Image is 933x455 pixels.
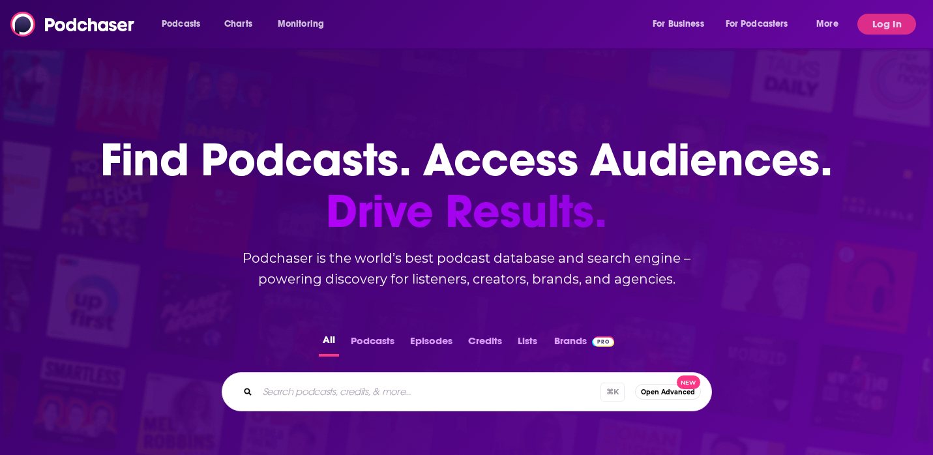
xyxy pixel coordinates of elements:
[222,372,712,411] div: Search podcasts, credits, & more...
[162,15,200,33] span: Podcasts
[816,15,838,33] span: More
[347,331,398,357] button: Podcasts
[677,375,700,389] span: New
[807,14,855,35] button: open menu
[644,14,720,35] button: open menu
[514,331,541,357] button: Lists
[206,248,728,289] h2: Podchaser is the world’s best podcast database and search engine – powering discovery for listene...
[216,14,260,35] a: Charts
[406,331,456,357] button: Episodes
[857,14,916,35] button: Log In
[641,389,695,396] span: Open Advanced
[278,15,324,33] span: Monitoring
[717,14,807,35] button: open menu
[635,384,701,400] button: Open AdvancedNew
[224,15,252,33] span: Charts
[100,186,833,237] span: Drive Results.
[258,381,600,402] input: Search podcasts, credits, & more...
[269,14,341,35] button: open menu
[153,14,217,35] button: open menu
[464,331,506,357] button: Credits
[100,134,833,237] h1: Find Podcasts. Access Audiences.
[726,15,788,33] span: For Podcasters
[10,12,136,37] img: Podchaser - Follow, Share and Rate Podcasts
[554,331,615,357] a: BrandsPodchaser Pro
[592,336,615,347] img: Podchaser Pro
[653,15,704,33] span: For Business
[600,383,625,402] span: ⌘ K
[319,331,339,357] button: All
